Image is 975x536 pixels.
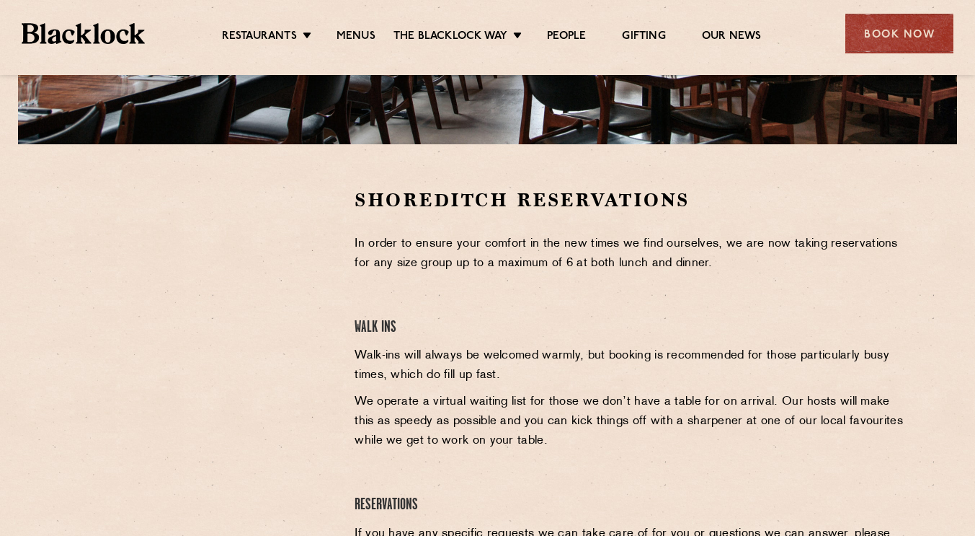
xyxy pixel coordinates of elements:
h4: Reservations [355,496,907,515]
div: Book Now [845,14,953,53]
a: The Blacklock Way [393,30,507,45]
p: Walk-ins will always be welcomed warmly, but booking is recommended for those particularly busy t... [355,346,907,385]
h2: Shoreditch Reservations [355,188,907,213]
a: Menus [337,30,375,45]
p: In order to ensure your comfort in the new times we find ourselves, we are now taking reservation... [355,234,907,273]
a: People [547,30,586,45]
a: Our News [702,30,762,45]
a: Restaurants [222,30,297,45]
a: Gifting [622,30,665,45]
h4: Walk Ins [355,318,907,338]
iframe: OpenTable make booking widget [120,188,281,405]
p: We operate a virtual waiting list for those we don’t have a table for on arrival. Our hosts will ... [355,392,907,451]
img: BL_Textured_Logo-footer-cropped.svg [22,23,145,44]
